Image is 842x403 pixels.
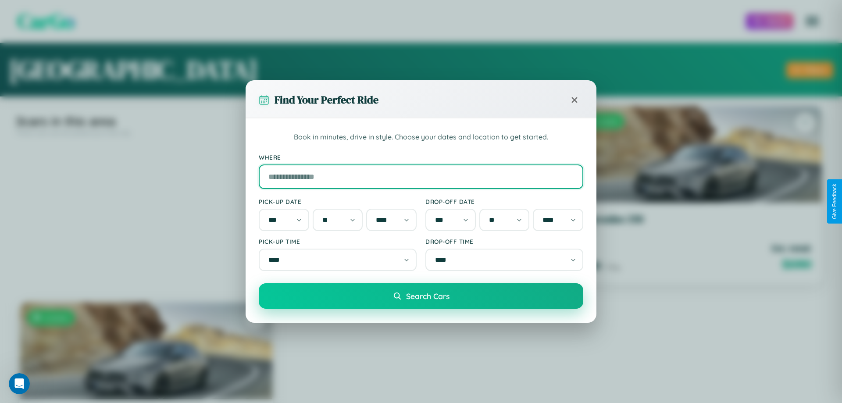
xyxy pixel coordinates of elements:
span: Search Cars [406,291,450,301]
label: Drop-off Date [425,198,583,205]
label: Drop-off Time [425,238,583,245]
label: Where [259,153,583,161]
label: Pick-up Time [259,238,417,245]
h3: Find Your Perfect Ride [275,93,378,107]
label: Pick-up Date [259,198,417,205]
p: Book in minutes, drive in style. Choose your dates and location to get started. [259,132,583,143]
button: Search Cars [259,283,583,309]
